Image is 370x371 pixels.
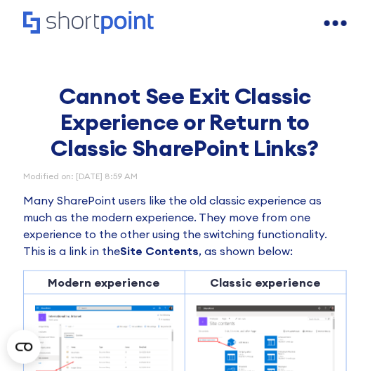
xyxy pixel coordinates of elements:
h1: Cannot See Exit Classic Experience or Return to Classic SharePoint Links? [23,83,347,161]
iframe: Chat Widget [118,209,370,371]
div: Modified on: [DATE] 8:59 AM [23,172,347,181]
a: Home [23,11,154,35]
p: Many SharePoint users like the old classic experience as much as the modern experience. They move... [23,192,347,259]
strong: Modern experience [48,275,160,289]
a: open menu [324,12,347,34]
button: Open CMP widget [7,330,41,364]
